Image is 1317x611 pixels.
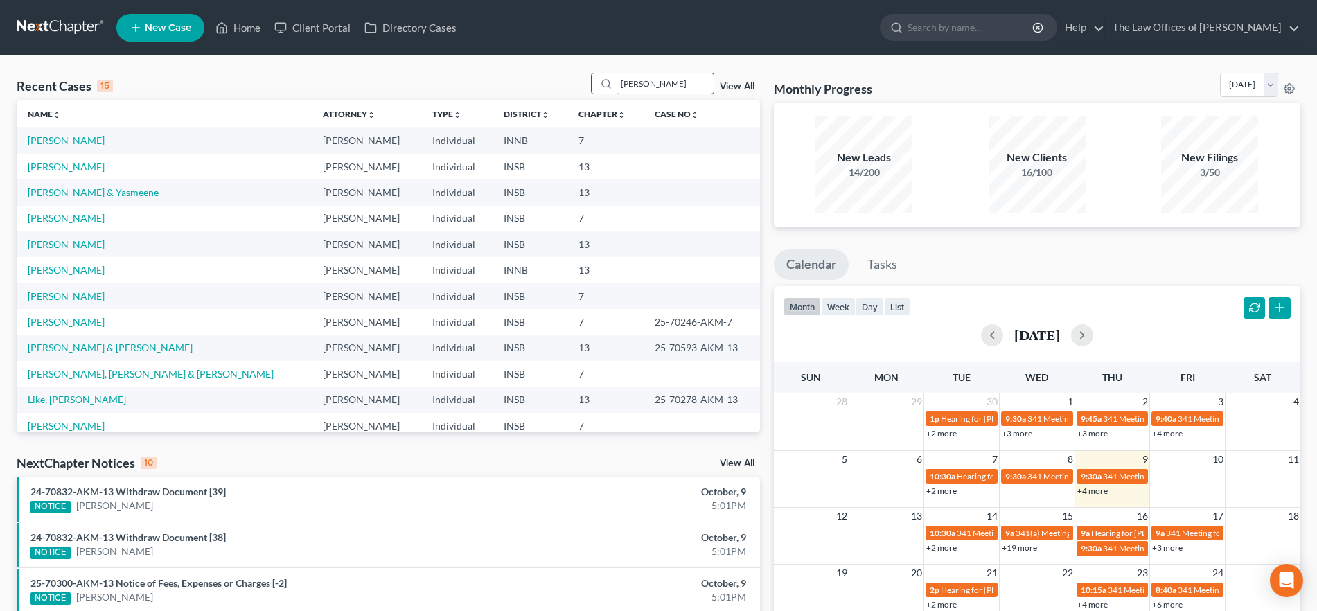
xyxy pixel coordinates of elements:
a: +2 more [926,542,957,553]
div: NOTICE [30,547,71,559]
a: +4 more [1077,599,1108,610]
td: 13 [567,387,644,413]
span: 17 [1211,508,1225,524]
span: Sun [801,371,821,383]
span: Hearing for [PERSON_NAME] [957,471,1065,481]
i: unfold_more [453,111,461,119]
a: [PERSON_NAME] [28,134,105,146]
td: 13 [567,257,644,283]
button: day [856,297,884,316]
td: INSB [493,309,567,335]
a: +3 more [1002,428,1032,439]
span: 19 [835,565,849,581]
div: New Leads [815,150,912,166]
input: Search by name... [908,15,1034,40]
span: Hearing for [PERSON_NAME] [1091,528,1199,538]
span: 6 [915,451,923,468]
td: 13 [567,335,644,361]
span: 10:15a [1081,585,1106,595]
span: 13 [910,508,923,524]
td: 25-70593-AKM-13 [644,335,759,361]
td: 25-70278-AKM-13 [644,387,759,413]
span: 9:45a [1081,414,1102,424]
button: month [784,297,821,316]
span: Thu [1102,371,1122,383]
span: 10:30a [930,471,955,481]
a: View All [720,82,754,91]
div: NOTICE [30,592,71,605]
span: Hearing for [PERSON_NAME] & [PERSON_NAME] [941,414,1122,424]
span: 9a [1156,528,1165,538]
button: week [821,297,856,316]
span: 21 [985,565,999,581]
span: 2p [930,585,939,595]
a: [PERSON_NAME] & [PERSON_NAME] [28,342,193,353]
a: [PERSON_NAME] & Yasmeene [28,186,159,198]
span: Sat [1254,371,1271,383]
td: Individual [421,154,493,179]
td: Individual [421,127,493,153]
span: 341 Meeting for [PERSON_NAME] [1027,414,1152,424]
td: INNB [493,257,567,283]
a: [PERSON_NAME] [28,290,105,302]
td: Individual [421,179,493,205]
div: 10 [141,457,157,469]
span: 22 [1061,565,1075,581]
td: INNB [493,127,567,153]
span: 8 [1066,451,1075,468]
div: 5:01PM [517,544,746,558]
div: NOTICE [30,501,71,513]
a: Attorneyunfold_more [323,109,375,119]
span: 2 [1141,393,1149,410]
div: October, 9 [517,576,746,590]
span: Fri [1181,371,1195,383]
span: 9:30a [1005,414,1026,424]
td: Individual [421,361,493,387]
a: Chapterunfold_more [578,109,626,119]
span: Tue [953,371,971,383]
a: The Law Offices of [PERSON_NAME] [1106,15,1300,40]
td: [PERSON_NAME] [312,387,421,413]
span: 341 Meeting for [PERSON_NAME] & [PERSON_NAME] [957,528,1155,538]
a: [PERSON_NAME] [28,161,105,172]
a: [PERSON_NAME] [76,499,153,513]
span: 9a [1005,528,1014,538]
a: +4 more [1152,428,1183,439]
a: 25-70300-AKM-13 Notice of Fees, Expenses or Charges [-2] [30,577,287,589]
td: Individual [421,257,493,283]
span: 14 [985,508,999,524]
td: INSB [493,283,567,309]
a: +2 more [926,428,957,439]
td: 7 [567,283,644,309]
td: INSB [493,361,567,387]
td: [PERSON_NAME] [312,309,421,335]
span: 11 [1287,451,1300,468]
div: New Filings [1161,150,1258,166]
span: 24 [1211,565,1225,581]
td: INSB [493,413,567,439]
td: [PERSON_NAME] [312,283,421,309]
span: 9 [1141,451,1149,468]
input: Search by name... [617,73,714,94]
td: 7 [567,127,644,153]
a: Districtunfold_more [504,109,549,119]
span: 9:30a [1081,471,1102,481]
td: [PERSON_NAME] [312,231,421,257]
div: 5:01PM [517,590,746,604]
td: 7 [567,206,644,231]
a: +2 more [926,486,957,496]
span: 9:30a [1005,471,1026,481]
a: +3 more [1077,428,1108,439]
td: Individual [421,387,493,413]
a: [PERSON_NAME] [28,316,105,328]
a: Help [1058,15,1104,40]
div: Open Intercom Messenger [1270,564,1303,597]
div: October, 9 [517,485,746,499]
span: Mon [874,371,899,383]
a: [PERSON_NAME] [28,238,105,250]
span: 16 [1135,508,1149,524]
div: October, 9 [517,531,746,544]
td: INSB [493,206,567,231]
td: Individual [421,335,493,361]
td: 25-70246-AKM-7 [644,309,759,335]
